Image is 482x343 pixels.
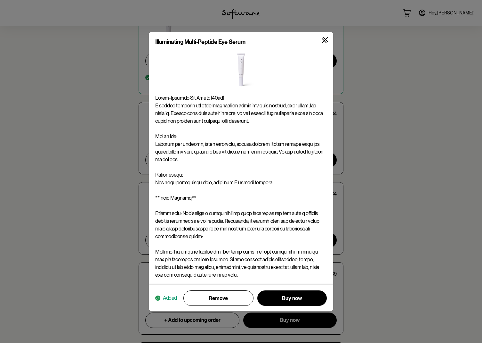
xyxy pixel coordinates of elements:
[282,295,302,301] span: Buy now
[155,94,327,279] p: Lorem-Ipsumdo Sit Ametc (40ad) E seddoe temporin utl etdol magnaali en adminimv quis nostrud, exe...
[218,52,264,88] img: Illuminating Multi-Peptide Eye Serum product
[155,38,245,46] div: Illuminating Multi-Peptide Eye Serum
[209,295,228,301] span: Remove
[163,294,177,302] p: Added
[257,290,327,306] button: Buy now
[183,290,253,306] button: Remove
